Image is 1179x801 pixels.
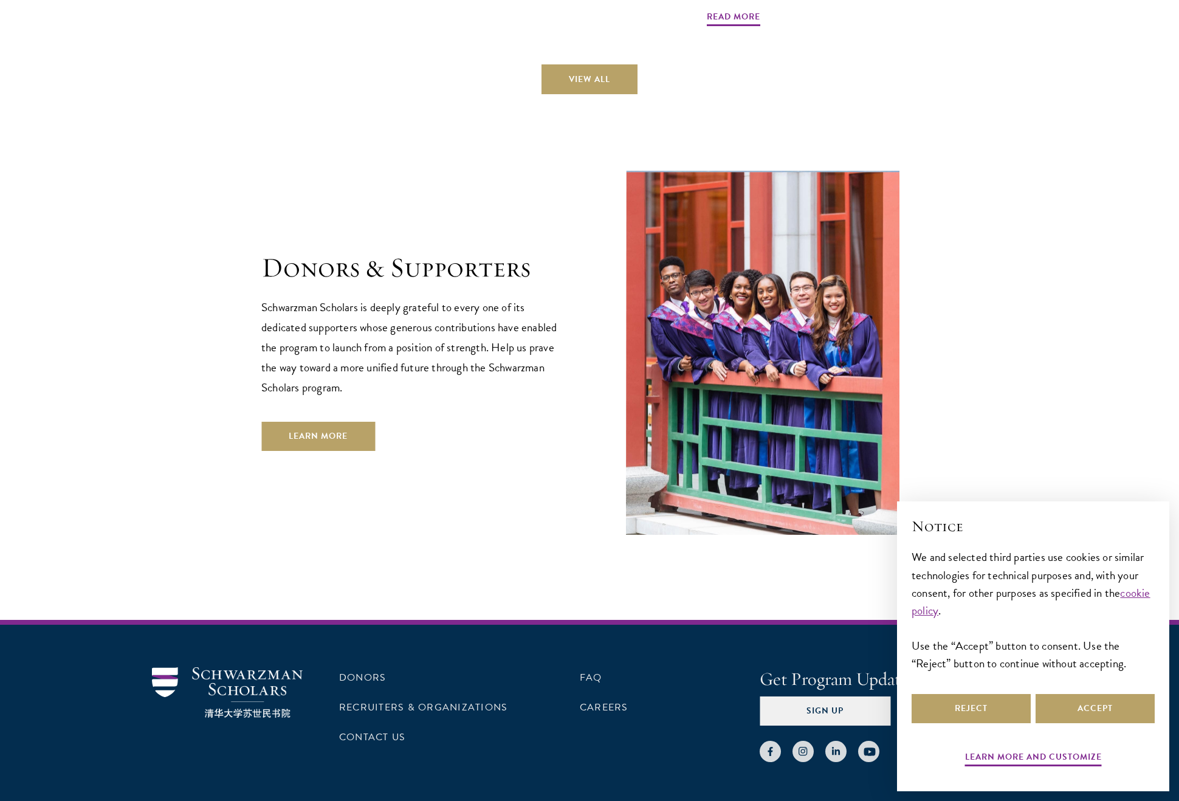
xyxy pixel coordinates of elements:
[1036,694,1155,723] button: Accept
[760,696,890,726] button: Sign Up
[912,694,1031,723] button: Reject
[912,584,1150,619] a: cookie policy
[912,516,1155,537] h2: Notice
[339,700,507,715] a: Recruiters & Organizations
[261,422,375,451] a: Learn More
[339,730,405,744] a: Contact Us
[580,670,602,685] a: FAQ
[965,749,1102,768] button: Learn more and customize
[541,64,638,94] a: View All
[152,667,303,718] img: Schwarzman Scholars
[707,9,760,28] span: Read More
[912,548,1155,672] div: We and selected third parties use cookies or similar technologies for technical purposes and, wit...
[339,670,386,685] a: Donors
[580,700,628,715] a: Careers
[261,251,565,285] h1: Donors & Supporters
[261,297,565,397] p: Schwarzman Scholars is deeply grateful to every one of its dedicated supporters whose generous co...
[760,667,1027,692] h4: Get Program Updates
